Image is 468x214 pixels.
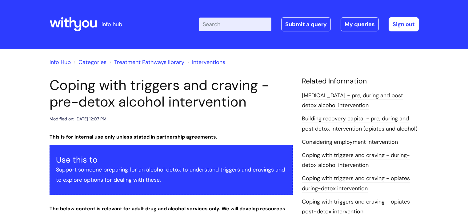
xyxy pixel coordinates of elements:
[50,59,71,66] a: Info Hub
[302,151,410,169] a: Coping with triggers and craving - during-detox alcohol intervention
[302,175,410,192] a: Coping with triggers and craving - opiates during-detox intervention
[302,77,419,86] h4: Related Information
[199,17,419,31] div: | -
[281,17,331,31] a: Submit a query
[50,115,106,123] div: Modified on: [DATE] 12:07 PM
[56,155,286,165] h3: Use this to
[50,134,217,140] strong: This is for internal use only unless stated in partnership agreements.
[114,59,184,66] a: Treatment Pathways library
[199,18,271,31] input: Search
[72,57,106,67] li: Solution home
[302,138,398,146] a: Considering employment intervention
[302,115,418,133] a: Building recovery capital - pre, during and post detox intervention (opiates and alcohol)
[78,59,106,66] a: Categories
[108,57,184,67] li: Treatment Pathways library
[341,17,379,31] a: My queries
[389,17,419,31] a: Sign out
[56,165,286,185] p: Support someone preparing for an alcohol detox to understand triggers and cravings and to explore...
[192,59,225,66] a: Interventions
[302,92,403,110] a: [MEDICAL_DATA] - pre, during and post detox alcohol intervention
[186,57,225,67] li: Interventions
[50,77,293,110] h1: Coping with triggers and craving - pre-detox alcohol intervention
[102,19,122,29] p: info hub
